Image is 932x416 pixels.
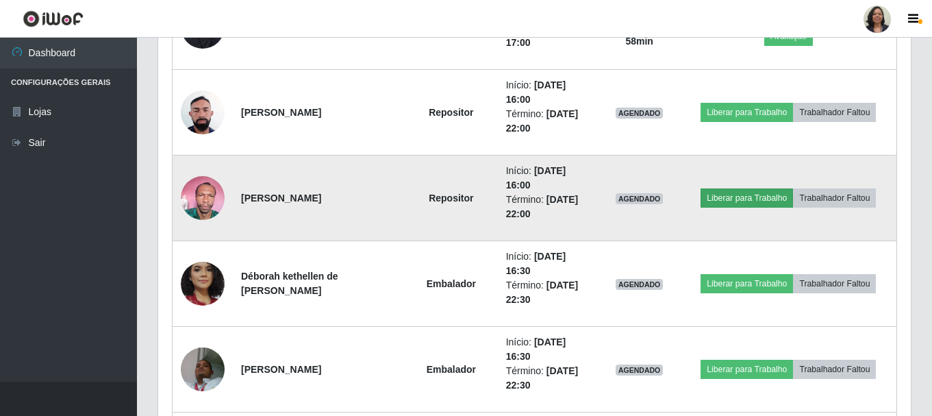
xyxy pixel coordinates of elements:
[506,251,566,276] time: [DATE] 16:30
[506,193,590,221] li: Término:
[506,249,590,278] li: Início:
[506,335,590,364] li: Início:
[701,103,793,122] button: Liberar para Trabalho
[241,364,321,375] strong: [PERSON_NAME]
[622,21,657,47] strong: há 04 h e 58 min
[616,279,664,290] span: AGENDADO
[506,337,566,362] time: [DATE] 16:30
[701,360,793,379] button: Liberar para Trabalho
[506,78,590,107] li: Início:
[506,278,590,307] li: Término:
[793,274,876,293] button: Trabalhador Faltou
[793,360,876,379] button: Trabalhador Faltou
[181,238,225,329] img: 1705882743267.jpeg
[241,193,321,204] strong: [PERSON_NAME]
[506,79,566,105] time: [DATE] 16:00
[506,364,590,393] li: Término:
[506,107,590,136] li: Término:
[616,108,664,119] span: AGENDADO
[506,165,566,191] time: [DATE] 16:00
[241,271,338,296] strong: Déborah kethellen de [PERSON_NAME]
[506,164,590,193] li: Início:
[181,340,225,398] img: 1710168469297.jpeg
[701,274,793,293] button: Liberar para Trabalho
[429,107,473,118] strong: Repositor
[427,364,476,375] strong: Embalador
[181,169,225,227] img: 1753956520242.jpeg
[241,107,321,118] strong: [PERSON_NAME]
[793,188,876,208] button: Trabalhador Faltou
[616,365,664,376] span: AGENDADO
[427,278,476,289] strong: Embalador
[701,188,793,208] button: Liberar para Trabalho
[616,193,664,204] span: AGENDADO
[181,83,225,141] img: 1712425496230.jpeg
[429,193,473,204] strong: Repositor
[23,10,84,27] img: CoreUI Logo
[793,103,876,122] button: Trabalhador Faltou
